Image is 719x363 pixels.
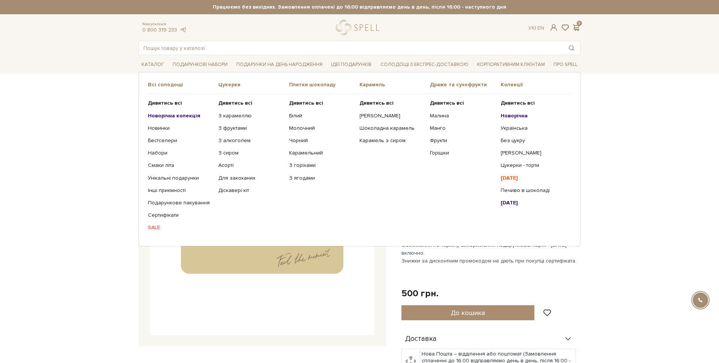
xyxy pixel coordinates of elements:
b: [DATE] [501,199,518,206]
a: Каталог [139,59,167,70]
b: Дивитись всі [218,100,252,106]
a: Діскавері кіт [218,187,283,194]
a: Молочний [289,125,354,132]
a: Манго [430,125,495,132]
a: Без цукру [501,137,565,144]
a: Подарункове пакування [148,199,213,206]
a: En [537,25,544,31]
a: Бестселери [148,137,213,144]
a: [PERSON_NAME] [501,150,565,156]
a: Сертифікати [148,212,213,219]
a: Смаки літа [148,162,213,169]
span: | [535,25,536,31]
a: Дивитись всі [430,100,495,106]
a: Горішки [430,150,495,156]
a: Корпоративним клієнтам [474,59,548,70]
div: 500 грн. [401,288,439,299]
b: Дивитись всі [501,100,535,106]
span: Консультація: [142,22,186,27]
b: Дивитись всі [430,100,464,106]
a: Новорічна [501,112,565,119]
a: Асорті [218,162,283,169]
a: Подарунки на День народження [233,59,325,70]
a: З фруктами [218,125,283,132]
a: logo [336,20,383,35]
a: telegram [179,27,186,33]
a: Малина [430,112,495,119]
a: Набори [148,150,213,156]
a: З горіхами [289,162,354,169]
b: [DATE] [501,175,518,181]
span: Доставка [405,336,437,342]
a: Новинки [148,125,213,132]
a: Карамель з сиром [359,137,424,144]
a: Шоколадна карамель [359,125,424,132]
a: [DATE] [501,175,565,181]
a: З сиром [218,150,283,156]
a: Ідеї подарунків [328,59,374,70]
div: Каталог [139,72,580,246]
b: Новорічна колекція [148,112,200,119]
b: Дивитись всі [289,100,323,106]
a: Карамельний [289,150,354,156]
a: 0 800 319 233 [142,27,177,33]
a: З ягодами [289,175,354,181]
a: Фрукти [430,137,495,144]
a: Білий [289,112,354,119]
span: Всі солодощі [148,81,218,88]
span: Цукерки [218,81,289,88]
a: Про Spell [550,59,580,70]
a: [PERSON_NAME] [359,112,424,119]
a: SALE [148,224,213,231]
span: Карамель [359,81,430,88]
a: Дивитись всі [289,100,354,106]
a: Подарункові набори [170,59,231,70]
a: Дивитись всі [148,100,213,106]
strong: Працюємо без вихідних. Замовлення оплачені до 16:00 відправляємо день в день, після 16:00 - насту... [139,4,580,10]
b: Дивитись всі [148,100,182,106]
a: Унікальні подарунки [148,175,213,181]
b: Дивитись всі [359,100,394,106]
a: Дивитись всі [501,100,565,106]
div: Ук [528,25,544,31]
a: Дивитись всі [359,100,424,106]
a: [DATE] [501,199,565,206]
b: Новорічна [501,112,528,119]
a: Дивитись всі [218,100,283,106]
a: Новорічна колекція [148,112,213,119]
span: Плитки шоколаду [289,81,359,88]
span: До кошика [451,309,485,317]
button: Пошук товару у каталозі [563,41,580,55]
a: Чорний [289,137,354,144]
span: Колекції [501,81,571,88]
a: Українська [501,125,565,132]
button: До кошика [401,305,534,320]
input: Пошук товару у каталозі [139,41,563,55]
a: З алкоголем [218,137,283,144]
a: Для закоханих [218,175,283,181]
a: Інші приємності [148,187,213,194]
a: Печиво в шоколаді [501,187,565,194]
a: З карамеллю [218,112,283,119]
span: Драже та сухофрукти [430,81,500,88]
a: Солодощі з експрес-доставкою [377,58,471,71]
a: Цукерки - торти [501,162,565,169]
